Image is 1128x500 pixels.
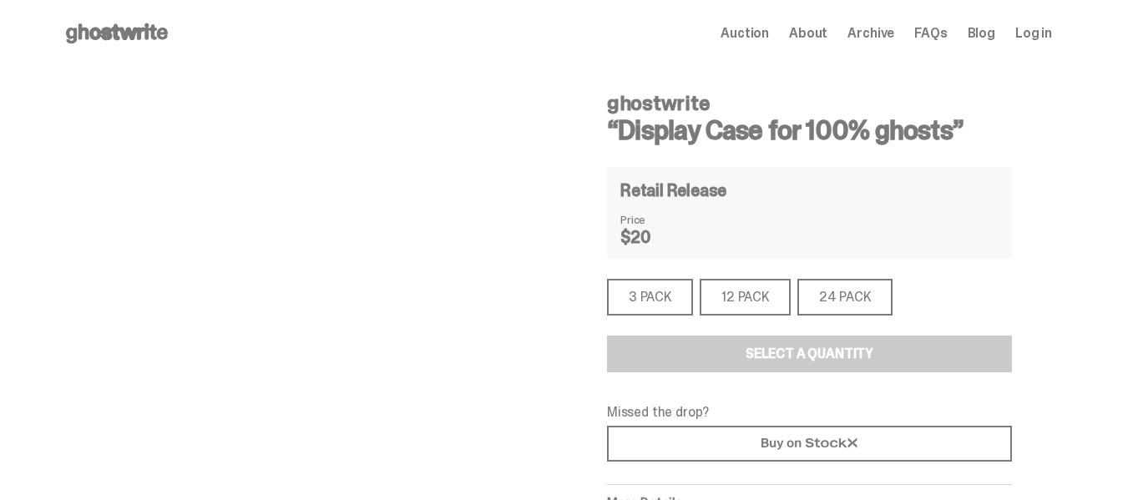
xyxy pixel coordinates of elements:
a: Log in [1015,27,1052,40]
a: Auction [721,27,769,40]
div: 3 PACK [607,279,693,316]
button: Select a Quantity [607,336,1012,372]
h4: ghostwrite [607,93,1012,114]
h3: “Display Case for 100% ghosts” [607,117,1012,144]
div: 12 PACK [700,279,791,316]
h4: Retail Release [620,182,726,199]
a: About [789,27,827,40]
a: Blog [968,27,995,40]
p: Missed the drop? [607,406,1012,419]
dt: Price [620,214,704,225]
a: Archive [847,27,894,40]
dd: $20 [620,229,704,245]
div: Select a Quantity [746,347,873,361]
a: FAQs [914,27,947,40]
div: 24 PACK [797,279,893,316]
